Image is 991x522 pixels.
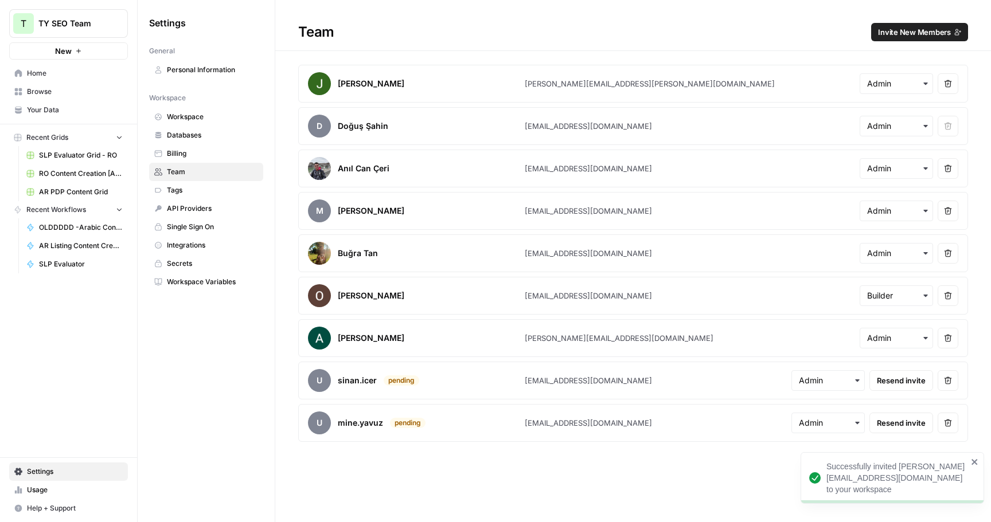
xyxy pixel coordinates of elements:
button: Workspace: TY SEO Team [9,9,128,38]
img: avatar [308,284,331,307]
span: SLP Evaluator Grid - RO [39,150,123,160]
a: Billing [149,144,263,163]
span: Recent Grids [26,132,68,143]
span: TY SEO Team [38,18,108,29]
div: mine.yavuz [338,417,383,429]
a: Integrations [149,236,263,254]
div: [EMAIL_ADDRESS][DOMAIN_NAME] [525,163,652,174]
span: T [21,17,26,30]
span: Personal Information [167,65,258,75]
a: Team [149,163,263,181]
a: Single Sign On [149,218,263,236]
span: u [308,369,331,392]
span: New [55,45,72,57]
div: [PERSON_NAME] [338,205,404,217]
a: AR PDP Content Grid [21,183,128,201]
button: Resend invite [869,370,933,391]
input: Admin [867,332,926,344]
img: avatar [308,327,331,350]
button: Invite New Members [871,23,968,41]
button: Recent Workflows [9,201,128,218]
input: Admin [867,78,926,89]
span: RO Content Creation [Anil] Grid [39,168,123,179]
div: [PERSON_NAME][EMAIL_ADDRESS][PERSON_NAME][DOMAIN_NAME] [525,78,775,89]
div: [PERSON_NAME][EMAIL_ADDRESS][DOMAIN_NAME] [525,332,713,344]
input: Admin [867,120,926,132]
img: avatar [308,157,331,180]
span: SLP Evaluator [39,259,123,269]
span: Usage [27,485,123,495]
a: Databases [149,126,263,144]
span: Home [27,68,123,79]
div: [PERSON_NAME] [338,332,404,344]
div: [PERSON_NAME] [338,290,404,301]
span: Settings [27,466,123,477]
input: Admin [867,163,926,174]
a: Workspace Variables [149,273,263,291]
span: Workspace [167,112,258,122]
span: Settings [149,16,186,30]
a: Settings [9,462,128,481]
span: Billing [167,148,258,159]
div: sinan.icer [338,375,377,386]
button: New [9,42,128,60]
span: Browse [27,87,123,97]
span: Tags [167,185,258,195]
a: RO Content Creation [Anil] Grid [21,164,128,183]
button: close [971,457,979,466]
button: Recent Grids [9,129,128,146]
span: Resend invite [877,375,926,386]
span: Recent Workflows [26,205,86,215]
span: Team [167,167,258,177]
span: Databases [167,130,258,140]
a: SLP Evaluator [21,255,128,273]
button: Help + Support [9,499,128,517]
span: Integrations [167,240,258,250]
a: Personal Information [149,61,263,79]
a: AR Listing Content Creation [21,237,128,255]
div: pending [390,418,426,428]
div: [EMAIL_ADDRESS][DOMAIN_NAME] [525,375,652,386]
div: [EMAIL_ADDRESS][DOMAIN_NAME] [525,248,652,259]
a: SLP Evaluator Grid - RO [21,146,128,164]
a: Browse [9,83,128,101]
div: [EMAIL_ADDRESS][DOMAIN_NAME] [525,205,652,217]
div: [EMAIL_ADDRESS][DOMAIN_NAME] [525,120,652,132]
span: u [308,411,331,434]
input: Builder [867,290,926,301]
span: Single Sign On [167,222,258,232]
a: Home [9,64,128,83]
input: Admin [867,205,926,217]
a: Your Data [9,101,128,119]
img: avatar [308,72,331,95]
div: Buğra Tan [338,248,378,259]
span: AR Listing Content Creation [39,241,123,251]
img: avatar [308,242,331,265]
input: Admin [799,417,857,429]
span: M [308,199,331,222]
span: Resend invite [877,417,926,429]
button: Resend invite [869,413,933,433]
a: OLDDDDD -Arabic Content Creation [21,218,128,237]
input: Admin [799,375,857,386]
span: AR PDP Content Grid [39,187,123,197]
a: Secrets [149,254,263,273]
div: Anıl Can Çeri [338,163,389,174]
div: Successfully invited [PERSON_NAME][EMAIL_ADDRESS][DOMAIN_NAME] to your workspace [826,461,967,495]
span: Workspace [149,93,186,103]
span: Help + Support [27,503,123,513]
span: Secrets [167,258,258,269]
span: D [308,115,331,138]
span: Your Data [27,105,123,115]
div: Doğuş Şahin [338,120,388,132]
div: pending [384,375,419,386]
a: Workspace [149,108,263,126]
a: API Providers [149,199,263,218]
span: API Providers [167,203,258,214]
input: Admin [867,248,926,259]
div: [EMAIL_ADDRESS][DOMAIN_NAME] [525,417,652,429]
div: [EMAIL_ADDRESS][DOMAIN_NAME] [525,290,652,301]
span: General [149,46,175,56]
span: OLDDDDD -Arabic Content Creation [39,222,123,233]
div: [PERSON_NAME] [338,78,404,89]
